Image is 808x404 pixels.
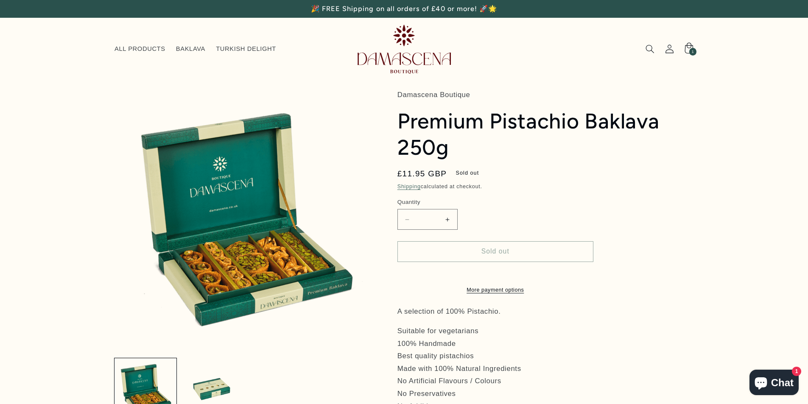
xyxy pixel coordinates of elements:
li: No Preservatives [397,387,665,400]
a: ALL PRODUCTS [109,40,171,59]
span: 🎉 FREE Shipping on all orders of £40 or more! 🚀🌟 [311,5,497,13]
span: ALL PRODUCTS [115,45,165,53]
li: Suitable for vegetarians [397,325,665,337]
a: BAKLAVA [171,40,210,59]
div: calculated at checkout. [397,182,665,191]
p: A selection of 100% Pistachio. [397,305,665,318]
span: TURKISH DELIGHT [216,45,276,53]
img: Damascena Boutique [358,25,451,73]
a: TURKISH DELIGHT [211,40,282,59]
a: Damascena Boutique [354,21,454,77]
label: Quantity [397,198,593,206]
summary: Search [640,39,660,59]
li: Made with 100% Natural Ingredients [397,362,665,375]
li: Best quality pistachios [397,350,665,362]
li: 100% Handmade [397,337,665,350]
inbox-online-store-chat: Shopify online store chat [747,370,801,397]
button: Sold out [397,241,593,262]
span: 1 [691,48,694,56]
p: Damascena Boutique [397,89,665,101]
li: No Artificial Flavours / Colours [397,375,665,387]
span: BAKLAVA [176,45,205,53]
span: £11.95 GBP [397,168,447,180]
a: Shipping [397,184,421,189]
h1: Premium Pistachio Baklava 250g [397,108,665,161]
span: Sold out [450,168,485,179]
a: More payment options [397,286,593,294]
